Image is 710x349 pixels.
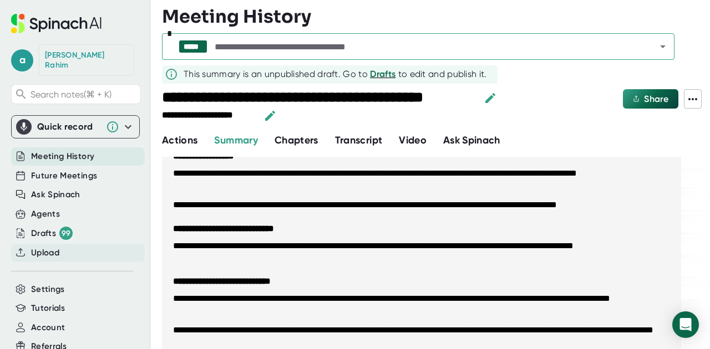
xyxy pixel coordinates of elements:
[214,134,257,146] span: Summary
[623,89,678,109] button: Share
[16,116,135,138] div: Quick record
[59,227,73,240] div: 99
[275,134,318,146] span: Chapters
[31,89,138,100] span: Search notes (⌘ + K)
[31,150,94,163] button: Meeting History
[31,321,65,334] button: Account
[31,283,65,296] button: Settings
[31,227,73,240] button: Drafts 99
[31,208,60,220] button: Agents
[31,247,59,259] button: Upload
[672,311,699,338] div: Open Intercom Messenger
[370,69,395,79] span: Drafts
[31,227,73,240] div: Drafts
[399,134,427,146] span: Video
[443,134,500,146] span: Ask Spinach
[162,6,311,27] h3: Meeting History
[399,133,427,148] button: Video
[162,134,197,146] span: Actions
[184,68,487,81] div: This summary is an unpublished draft. Go to to edit and publish it.
[37,121,100,132] div: Quick record
[31,302,65,315] button: Tutorials
[31,188,80,201] button: Ask Spinach
[45,50,128,70] div: Abdul Rahim
[214,133,257,148] button: Summary
[335,133,383,148] button: Transcript
[655,39,671,54] button: Open
[162,133,197,148] button: Actions
[11,49,33,71] span: a
[31,170,97,182] button: Future Meetings
[443,133,500,148] button: Ask Spinach
[644,94,668,104] span: Share
[275,133,318,148] button: Chapters
[335,134,383,146] span: Transcript
[370,68,395,81] button: Drafts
